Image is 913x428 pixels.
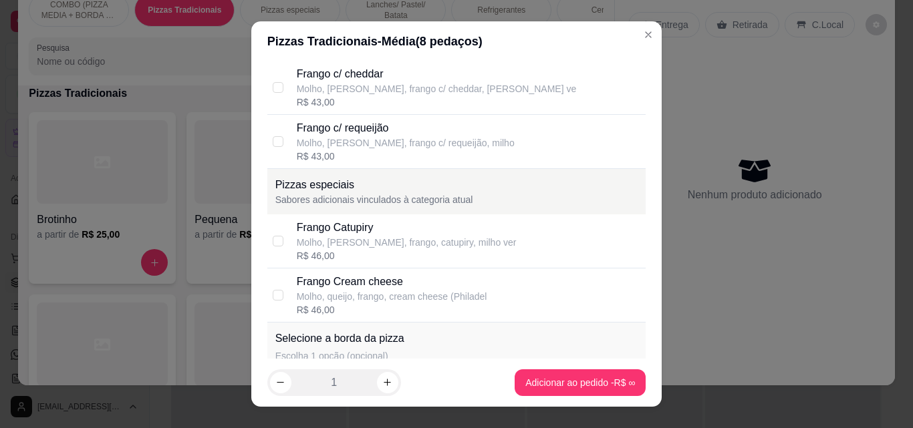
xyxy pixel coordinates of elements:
p: Frango c/ cheddar [297,66,577,82]
div: Pizzas Tradicionais - Média ( 8 pedaços) [267,32,646,51]
button: increase-product-quantity [377,372,398,393]
p: 1 [331,375,337,391]
div: Frango Catupiry [297,220,517,236]
div: R$ 43,00 [297,95,577,109]
div: R$ 46,00 [297,303,487,316]
p: Frango c/ requeijão [297,120,515,136]
div: Frango Cream cheese [297,274,487,290]
div: R$ 46,00 [297,249,517,262]
p: Escolha 1 opção (opcional) [275,349,404,363]
div: Molho, queijo, frango, cream cheese (Philadel [297,290,487,303]
p: Pizzas especiais [275,177,638,193]
p: Selecione a borda da pizza [275,331,404,347]
button: Close [638,24,659,45]
button: Adicionar ao pedido -R$ ∞ [515,369,646,396]
p: Molho, [PERSON_NAME], frango c/ requeijão, milho [297,136,515,150]
div: Molho, [PERSON_NAME], frango, catupiry, milho ver [297,236,517,249]
div: R$ 43,00 [297,150,515,163]
button: decrease-product-quantity [270,372,291,393]
p: Molho, [PERSON_NAME], frango c/ cheddar, [PERSON_NAME] ve [297,82,577,95]
p: Sabores adicionais vinculados à categoria atual [275,193,638,206]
